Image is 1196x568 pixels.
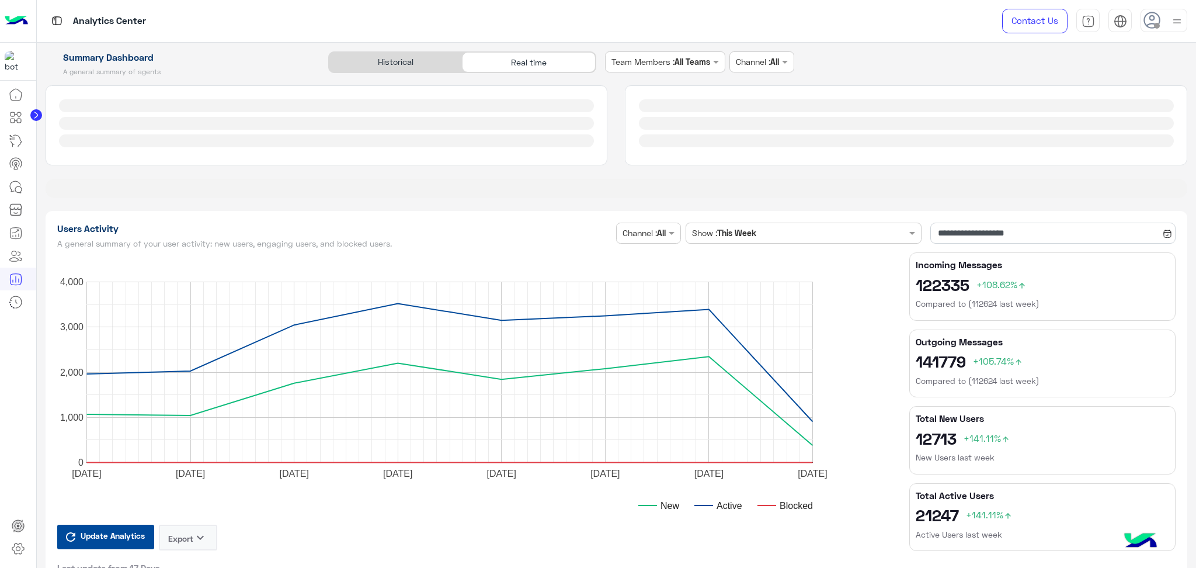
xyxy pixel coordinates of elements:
button: Update Analytics [57,525,154,549]
img: 1403182699927242 [5,51,26,72]
img: Logo [5,9,28,33]
button: Exportkeyboard_arrow_down [159,525,217,550]
text: 1,000 [60,413,83,422]
h2: 12713 [916,429,1169,448]
text: 4,000 [60,277,83,287]
h5: Total New Users [916,413,1169,424]
text: Active [717,501,742,511]
p: Analytics Center [73,13,146,29]
img: profile [1170,14,1184,29]
img: tab [1082,15,1095,28]
svg: A chart. [57,252,889,533]
span: +141.11% [966,509,1013,520]
h6: Compared to (112624 last week) [916,375,1169,387]
h5: A general summary of your user activity: new users, engaging users, and blocked users. [57,239,612,248]
a: Contact Us [1002,9,1068,33]
h6: Compared to (112624 last week) [916,298,1169,310]
span: Update Analytics [78,528,148,543]
span: +105.74% [973,355,1023,366]
text: [DATE] [72,469,101,479]
text: 2,000 [60,368,83,377]
img: hulul-logo.png [1120,521,1161,562]
h5: Incoming Messages [916,259,1169,271]
img: tab [1114,15,1127,28]
text: New [660,501,679,511]
h6: Active Users last week [916,529,1169,541]
text: [DATE] [694,469,723,479]
h2: 122335 [916,275,1169,294]
h2: 21247 [916,505,1169,524]
text: [DATE] [175,469,204,479]
a: tab [1076,9,1100,33]
span: +141.11% [964,432,1010,444]
h1: Users Activity [57,223,612,234]
h2: 141779 [916,352,1169,370]
text: [DATE] [279,469,308,479]
text: [DATE] [383,469,412,479]
i: keyboard_arrow_down [193,531,207,545]
span: +108.62% [976,279,1027,290]
text: [DATE] [486,469,516,479]
text: 3,000 [60,322,83,332]
text: Blocked [780,501,813,511]
h6: New Users last week [916,452,1169,463]
img: tab [50,13,64,28]
h5: Outgoing Messages [916,336,1169,348]
text: 0 [78,458,84,467]
text: [DATE] [798,469,827,479]
text: [DATE] [590,469,620,479]
h5: Total Active Users [916,490,1169,501]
